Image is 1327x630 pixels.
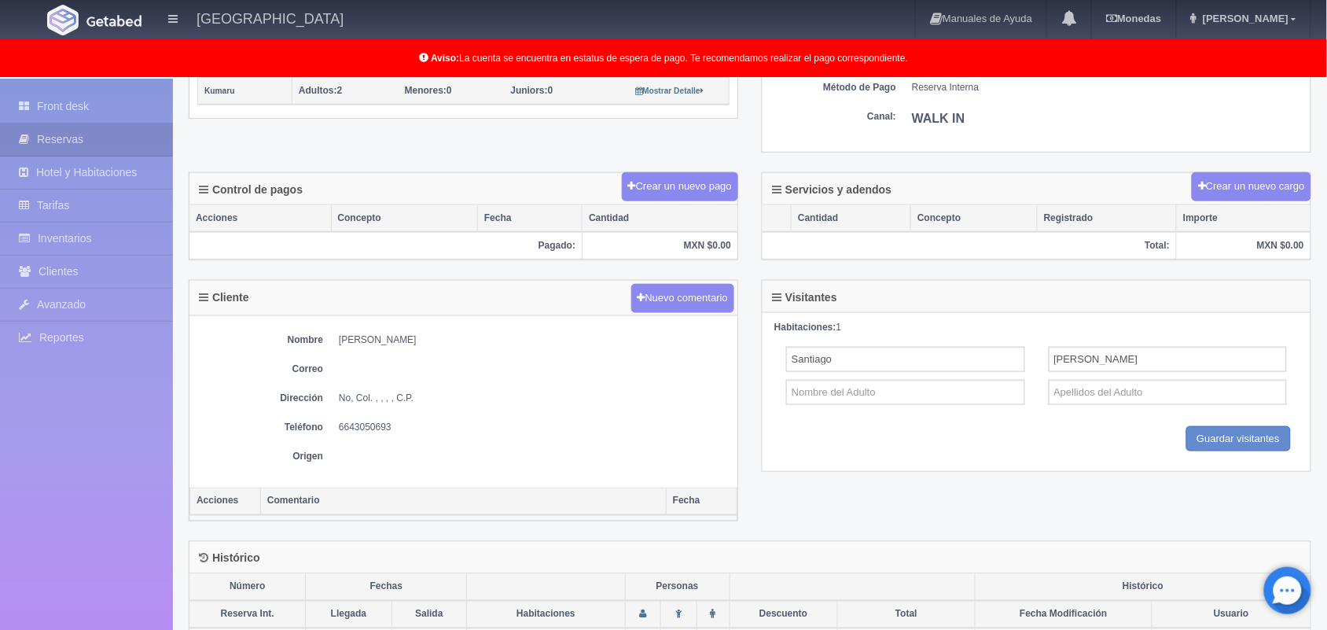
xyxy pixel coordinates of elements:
th: Total: [763,232,1177,260]
th: Acciones [190,488,261,515]
th: Llegada [306,601,391,628]
dt: Teléfono [197,421,323,434]
th: Reserva Int. [189,601,306,628]
th: Histórico [976,574,1310,601]
dd: [PERSON_NAME] [339,333,730,347]
button: Nuevo comentario [631,284,735,313]
b: Monedas [1106,13,1161,24]
img: Getabed [86,15,142,27]
dt: Canal: [770,110,896,123]
th: Acciones [189,205,331,232]
dt: Origen [197,450,323,463]
th: Registrado [1038,205,1177,232]
th: Número [189,574,306,601]
th: Importe [1177,205,1310,232]
strong: Adultos: [299,85,337,96]
span: 0 [511,85,553,96]
b: Aviso: [431,53,459,64]
h4: [GEOGRAPHIC_DATA] [197,8,344,28]
input: Nombre del Adulto [786,347,1025,372]
th: Comentario [261,488,667,515]
th: Cantidad [792,205,911,232]
input: Guardar visitantes [1186,426,1292,452]
th: Personas [625,574,730,601]
th: Fecha [667,488,737,515]
div: 1 [774,321,1299,334]
dd: 6643050693 [339,421,730,434]
dt: Método de Pago [770,81,896,94]
dd: No, Col. , , , , C.P. [339,392,730,405]
th: Fecha Modificación [976,601,1152,628]
th: Pagado: [189,232,583,260]
th: Total [837,601,976,628]
span: [PERSON_NAME] [1199,13,1288,24]
h4: Servicios y adendos [772,184,891,196]
th: Salida [391,601,467,628]
small: Mostrar Detalle [635,87,704,95]
img: Getabed [47,5,79,35]
th: MXN $0.00 [1177,232,1310,260]
th: Concepto [911,205,1038,232]
th: Fechas [306,574,467,601]
button: Crear un nuevo pago [622,172,738,201]
dt: Nombre [197,333,323,347]
th: Descuento [730,601,837,628]
dt: Correo [197,363,323,376]
th: Usuario [1152,601,1310,628]
th: Cantidad [583,205,737,232]
strong: Juniors: [511,85,548,96]
dt: Dirección [197,392,323,405]
strong: Habitaciones: [774,322,836,333]
input: Apellidos del Adulto [1049,380,1288,405]
span: 2 [299,85,342,96]
button: Crear un nuevo cargo [1192,172,1311,201]
h4: Cliente [199,292,249,304]
b: WALK IN [912,112,965,125]
span: 0 [405,85,452,96]
input: Apellidos del Adulto [1049,347,1288,372]
input: Nombre del Adulto [786,380,1025,405]
h4: Histórico [199,553,260,565]
h4: Control de pagos [199,184,303,196]
small: Kumaru [204,87,235,95]
dd: Reserva Interna [912,81,1303,94]
a: Mostrar Detalle [635,85,704,96]
th: Concepto [331,205,477,232]
th: Fecha [478,205,583,232]
th: Habitaciones [467,601,625,628]
strong: Menores: [405,85,447,96]
h4: Visitantes [772,292,837,304]
th: MXN $0.00 [583,232,737,260]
